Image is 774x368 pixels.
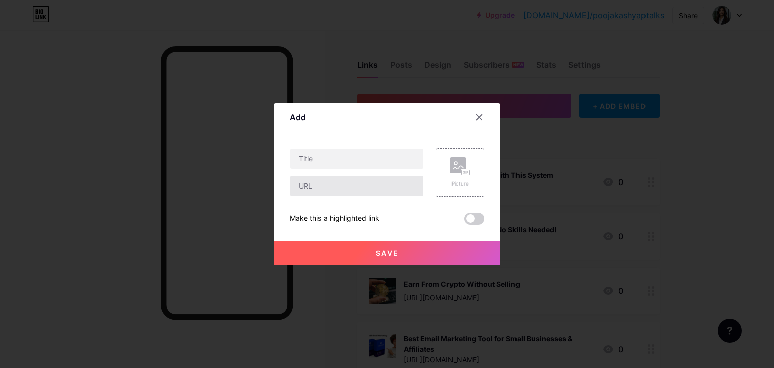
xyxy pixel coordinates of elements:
input: Title [290,149,423,169]
div: Make this a highlighted link [290,213,379,225]
input: URL [290,176,423,196]
div: Add [290,111,306,124]
button: Save [274,241,500,265]
span: Save [376,249,399,257]
div: Picture [450,180,470,188]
